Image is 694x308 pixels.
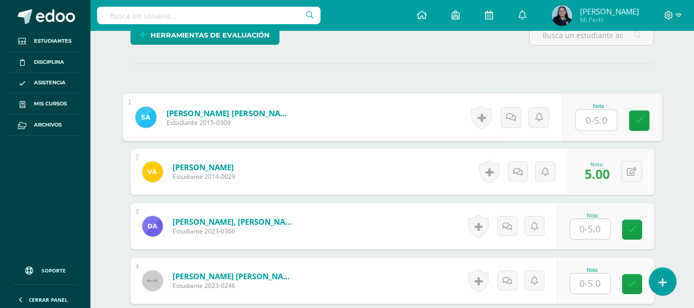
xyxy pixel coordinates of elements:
[34,100,67,108] span: Mis cursos
[42,267,66,274] span: Soporte
[142,216,163,237] img: 4132a828997210e662c1011da54ca329.png
[166,107,293,118] a: [PERSON_NAME] [PERSON_NAME]
[570,219,610,239] input: 0-5.0
[8,73,82,94] a: Asistencia
[34,37,71,45] span: Estudiantes
[97,7,321,24] input: Busca un usuario...
[173,162,235,172] a: [PERSON_NAME]
[8,31,82,52] a: Estudiantes
[530,25,653,45] input: Busca un estudiante aquí...
[585,160,610,168] div: Nota:
[173,227,296,235] span: Estudiante 2023-0366
[173,172,235,181] span: Estudiante 2014-0029
[29,296,68,303] span: Cerrar panel
[142,161,163,182] img: 97e2b0734e7479136478462550ca4ee1.png
[570,213,615,219] div: Nota
[585,165,610,183] span: 5.00
[135,106,156,128] img: 1d0b7858f1263ef2a4c4511d85fc3fbe.png
[34,58,64,66] span: Disciplina
[173,271,296,281] a: [PERSON_NAME] [PERSON_NAME]
[151,26,270,45] span: Herramientas de evaluación
[580,6,639,16] span: [PERSON_NAME]
[570,267,615,273] div: Nota
[575,110,616,131] input: 0-5.0
[8,115,82,136] a: Archivos
[173,216,296,227] a: [PERSON_NAME], [PERSON_NAME]
[580,15,639,24] span: Mi Perfil
[12,257,78,282] a: Soporte
[173,281,296,290] span: Estudiante 2023-0246
[570,274,610,294] input: 0-5.0
[575,103,622,109] div: Nota
[34,121,62,129] span: Archivos
[8,52,82,73] a: Disciplina
[552,5,572,26] img: 8c46c7f4271155abb79e2bc50b6ca956.png
[166,118,293,128] span: Estudiante 2015-0309
[130,25,279,45] a: Herramientas de evaluación
[142,270,163,291] img: 45x45
[8,94,82,115] a: Mis cursos
[34,79,66,87] span: Asistencia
